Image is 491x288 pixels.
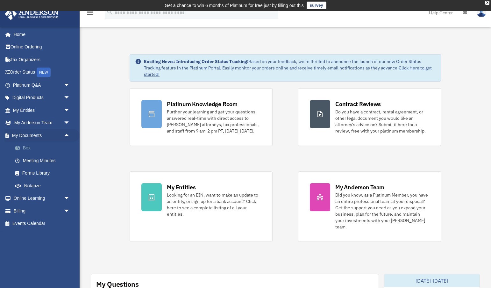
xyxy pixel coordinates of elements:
a: Notarize [9,179,80,192]
span: arrow_drop_down [64,104,76,117]
img: User Pic [477,8,486,17]
a: Forms Library [9,167,80,180]
a: Online Learningarrow_drop_down [4,192,80,205]
div: Did you know, as a Platinum Member, you have an entire professional team at your disposal? Get th... [335,192,429,230]
a: My Anderson Team Did you know, as a Platinum Member, you have an entire professional team at your... [298,171,441,242]
a: Contract Reviews Do you have a contract, rental agreement, or other legal document you would like... [298,88,441,146]
img: Anderson Advisors Platinum Portal [3,8,60,20]
a: survey [307,2,326,9]
a: Tax Organizers [4,53,80,66]
span: arrow_drop_down [64,91,76,104]
a: Events Calendar [4,217,80,230]
a: Order StatusNEW [4,66,80,79]
span: arrow_drop_down [64,192,76,205]
div: My Entities [167,183,196,191]
span: arrow_drop_up [64,129,76,142]
div: Looking for an EIN, want to make an update to an entity, or sign up for a bank account? Click her... [167,192,261,217]
strong: Exciting News: Introducing Order Status Tracking! [144,59,248,64]
a: Platinum Q&Aarrow_drop_down [4,79,80,91]
div: Contract Reviews [335,100,381,108]
div: Further your learning and get your questions answered real-time with direct access to [PERSON_NAM... [167,109,261,134]
div: Do you have a contract, rental agreement, or other legal document you would like an attorney's ad... [335,109,429,134]
div: [DATE]-[DATE] [384,274,480,287]
a: My Documentsarrow_drop_up [4,129,80,142]
div: Based on your feedback, we're thrilled to announce the launch of our new Order Status Tracking fe... [144,58,436,77]
span: arrow_drop_down [64,205,76,218]
div: NEW [37,68,51,77]
span: arrow_drop_down [64,117,76,130]
a: Platinum Knowledge Room Further your learning and get your questions answered real-time with dire... [130,88,273,146]
span: arrow_drop_down [64,79,76,92]
a: menu [86,11,94,17]
div: close [485,1,489,5]
a: My Entitiesarrow_drop_down [4,104,80,117]
div: Get a chance to win 6 months of Platinum for free just by filling out this [165,2,304,9]
div: Platinum Knowledge Room [167,100,238,108]
a: Online Ordering [4,41,80,54]
a: Click Here to get started! [144,65,432,77]
a: Digital Productsarrow_drop_down [4,91,80,104]
a: Meeting Minutes [9,154,80,167]
a: My Anderson Teamarrow_drop_down [4,117,80,129]
i: search [106,9,113,16]
i: menu [86,9,94,17]
a: Box [9,142,80,155]
a: Home [4,28,76,41]
div: My Anderson Team [335,183,384,191]
a: Billingarrow_drop_down [4,205,80,217]
a: My Entities Looking for an EIN, want to make an update to an entity, or sign up for a bank accoun... [130,171,273,242]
